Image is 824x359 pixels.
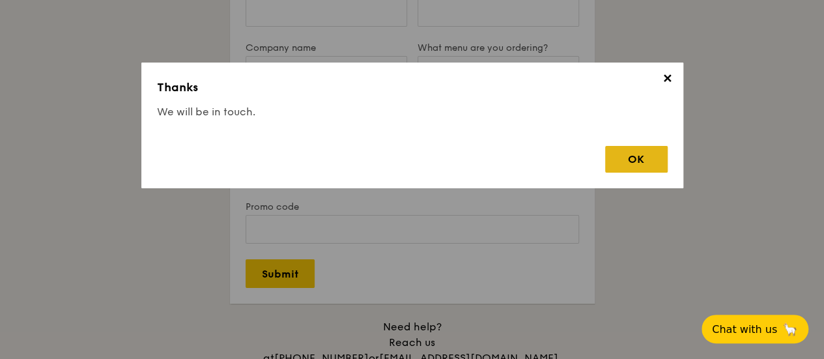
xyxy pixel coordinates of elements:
[157,78,668,96] h3: Thanks
[712,323,777,336] span: Chat with us
[659,72,677,90] span: ✕
[782,322,798,337] span: 🦙
[157,104,668,120] h4: We will be in touch.
[605,146,668,173] div: OK
[702,315,808,343] button: Chat with us🦙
